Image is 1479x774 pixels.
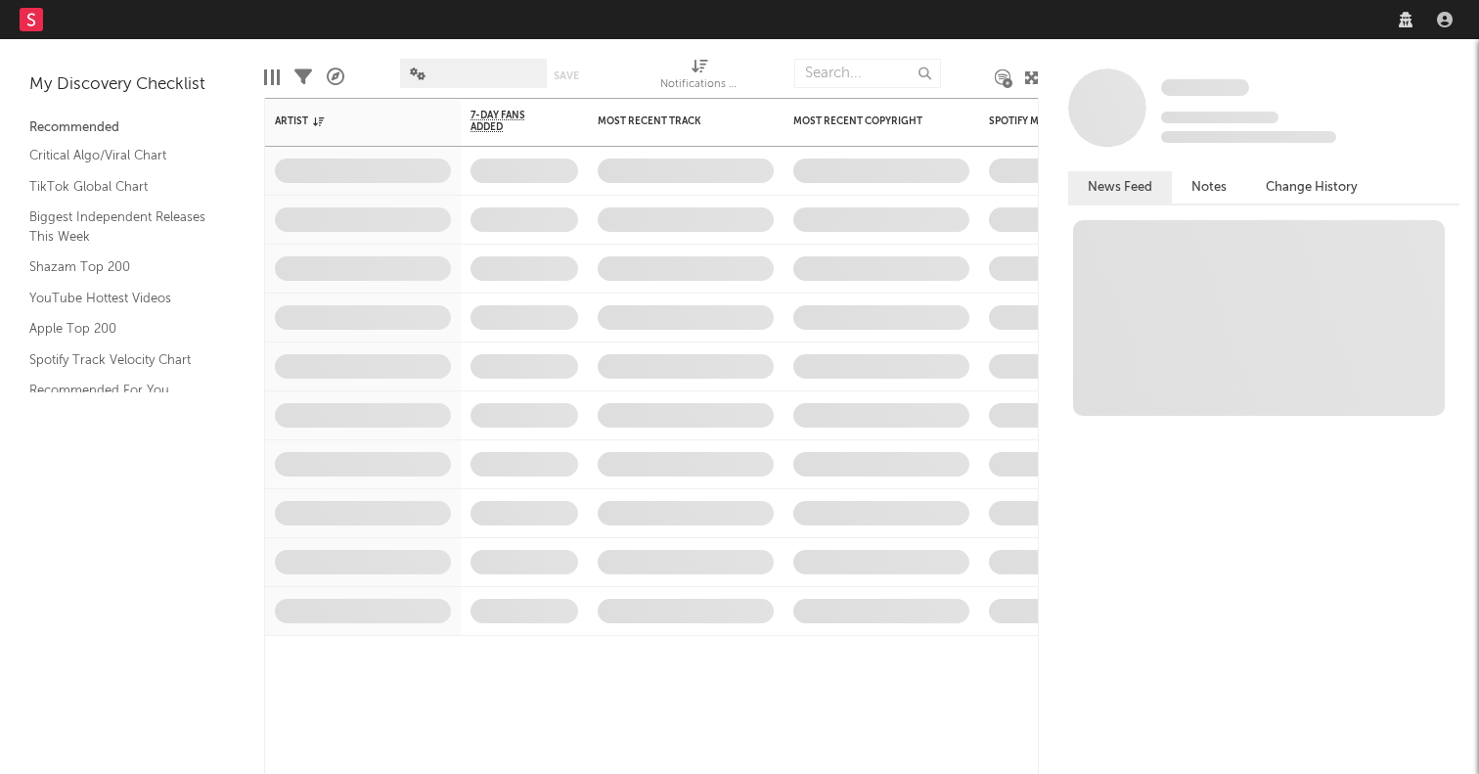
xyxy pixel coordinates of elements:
span: 7-Day Fans Added [471,110,549,133]
div: Most Recent Track [598,115,744,127]
button: Change History [1246,171,1377,204]
a: Some Artist [1161,78,1249,98]
span: Tracking Since: [DATE] [1161,112,1278,123]
a: Biggest Independent Releases This Week [29,206,215,247]
a: Recommended For You [29,380,215,401]
a: Spotify Track Velocity Chart [29,349,215,371]
button: News Feed [1068,171,1172,204]
input: Search... [794,59,941,88]
div: Notifications (Artist) [660,73,739,97]
a: YouTube Hottest Videos [29,288,215,309]
div: Artist [275,115,422,127]
a: Shazam Top 200 [29,256,215,278]
a: Critical Algo/Viral Chart [29,145,215,166]
div: A&R Pipeline [327,49,344,106]
span: 0 fans last week [1161,131,1336,143]
a: TikTok Global Chart [29,176,215,198]
div: Filters [294,49,312,106]
div: Most Recent Copyright [793,115,940,127]
button: Save [554,70,579,81]
span: Some Artist [1161,79,1249,96]
div: My Discovery Checklist [29,73,235,97]
button: Notes [1172,171,1246,204]
a: Apple Top 200 [29,318,215,340]
div: Spotify Monthly Listeners [989,115,1136,127]
div: Recommended [29,116,235,140]
div: Notifications (Artist) [660,49,739,106]
div: Edit Columns [264,49,280,106]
